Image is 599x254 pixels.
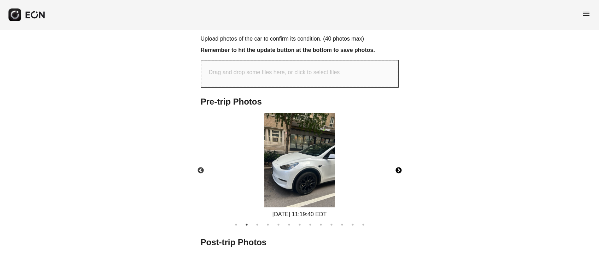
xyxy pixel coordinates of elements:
[209,68,340,77] p: Drag and drop some files here, or click to select files
[264,113,335,207] img: https://fastfleet.me/rails/active_storage/blobs/redirect/eyJfcmFpbHMiOnsibWVzc2FnZSI6IkJBaHBBMXR0...
[264,210,335,219] div: [DATE] 11:19:40 EDT
[360,221,367,228] button: 13
[264,221,271,228] button: 4
[254,221,261,228] button: 3
[307,221,314,228] button: 8
[233,221,240,228] button: 1
[275,221,282,228] button: 5
[386,158,411,183] button: Next
[201,35,399,43] p: Upload photos of the car to confirm its condition. (40 photos max)
[296,221,303,228] button: 7
[201,46,399,54] h3: Remember to hit the update button at the bottom to save photos.
[243,221,250,228] button: 2
[201,237,399,248] h2: Post-trip Photos
[286,221,293,228] button: 6
[328,221,335,228] button: 10
[349,221,356,228] button: 12
[317,221,324,228] button: 9
[339,221,346,228] button: 11
[201,96,399,107] h2: Pre-trip Photos
[582,10,591,18] span: menu
[188,158,213,183] button: Previous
